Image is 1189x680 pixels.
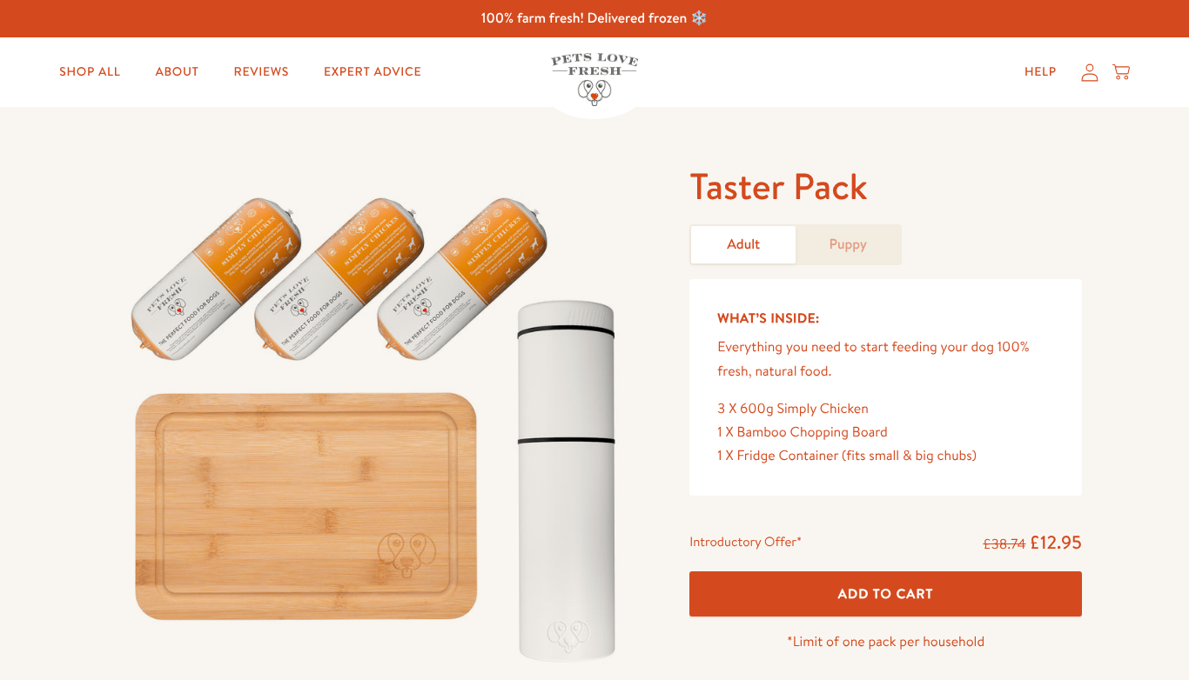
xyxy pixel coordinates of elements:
iframe: Gorgias live chat messenger [1102,598,1172,663]
s: £38.74 [983,535,1025,554]
a: Reviews [220,55,303,90]
button: Add To Cart [689,571,1082,617]
div: 1 X Fridge Container (fits small & big chubs) [717,444,1054,468]
p: *Limit of one pack per household [689,630,1082,654]
span: 1 X Bamboo Chopping Board [717,423,888,442]
h1: Taster Pack [689,163,1082,210]
div: 3 X 600g Simply Chicken [717,397,1054,421]
a: Help [1011,55,1071,90]
div: Introductory Offer* [689,530,802,557]
a: Adult [691,226,796,263]
a: About [141,55,212,90]
a: Puppy [796,226,900,263]
p: Everything you need to start feeding your dog 100% fresh, natural food. [717,336,1054,383]
span: Add To Cart [838,584,934,603]
img: Pets Love Fresh [551,53,638,106]
span: £12.95 [1029,530,1082,555]
a: Expert Advice [310,55,435,90]
h5: What’s Inside: [717,307,1054,330]
a: Shop All [45,55,134,90]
